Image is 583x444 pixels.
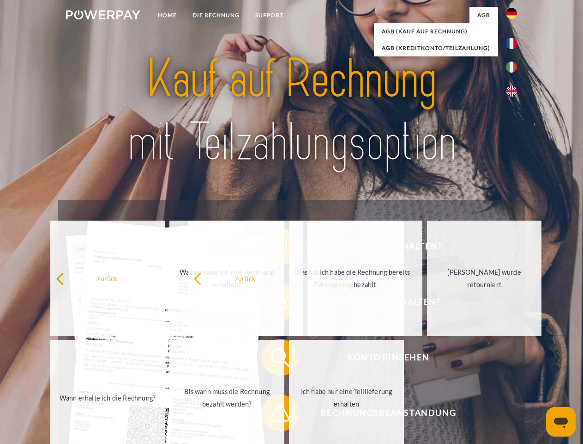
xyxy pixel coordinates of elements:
[175,385,279,410] div: Bis wann muss die Rechnung bezahlt werden?
[506,38,517,49] img: fr
[56,391,160,404] div: Wann erhalte ich die Rechnung?
[150,7,185,24] a: Home
[506,8,517,19] img: de
[88,44,495,177] img: title-powerpay_de.svg
[295,385,398,410] div: Ich habe nur eine Teillieferung erhalten
[546,407,576,437] iframe: Schaltfläche zum Öffnen des Messaging-Fensters
[193,272,297,284] div: zurück
[469,7,498,24] a: agb
[185,7,247,24] a: DIE RECHNUNG
[374,40,498,56] a: AGB (Kreditkonto/Teilzahlung)
[433,266,536,291] div: [PERSON_NAME] wurde retourniert
[56,272,160,284] div: zurück
[175,266,279,291] div: Warum habe ich eine Rechnung erhalten?
[247,7,291,24] a: SUPPORT
[506,62,517,73] img: it
[313,266,417,291] div: Ich habe die Rechnung bereits bezahlt
[374,23,498,40] a: AGB (Kauf auf Rechnung)
[506,86,517,97] img: en
[66,10,140,19] img: logo-powerpay-white.svg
